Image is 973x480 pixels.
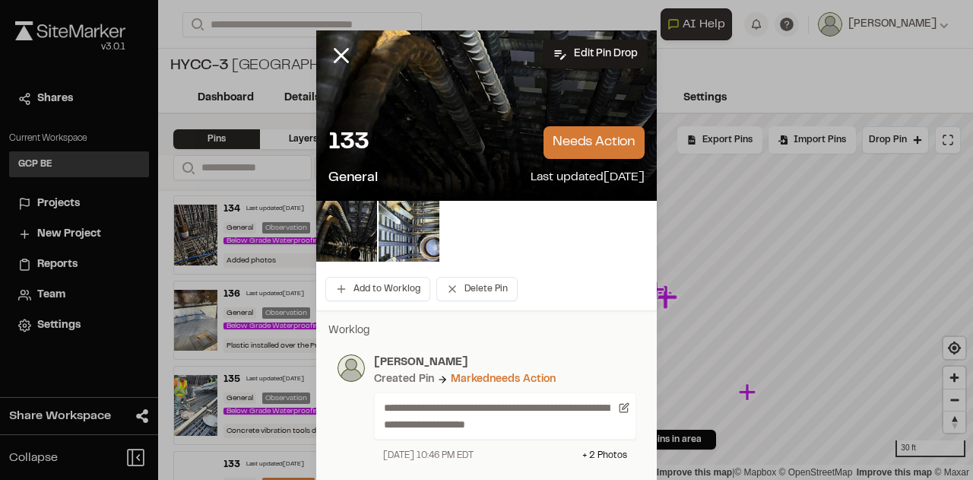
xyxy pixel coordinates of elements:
[436,277,518,301] button: Delete Pin
[338,354,365,382] img: photo
[328,323,645,339] p: Worklog
[379,201,439,262] img: file
[531,168,645,189] p: Last updated [DATE]
[383,449,474,463] div: [DATE] 10:46 PM EDT
[328,128,369,158] p: 133
[374,354,636,371] p: [PERSON_NAME]
[325,277,430,301] button: Add to Worklog
[374,371,434,388] div: Created Pin
[544,126,645,159] p: needs action
[316,201,377,262] img: file
[328,168,378,189] p: General
[451,371,556,388] div: Marked needs action
[582,449,627,463] div: + 2 Photo s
